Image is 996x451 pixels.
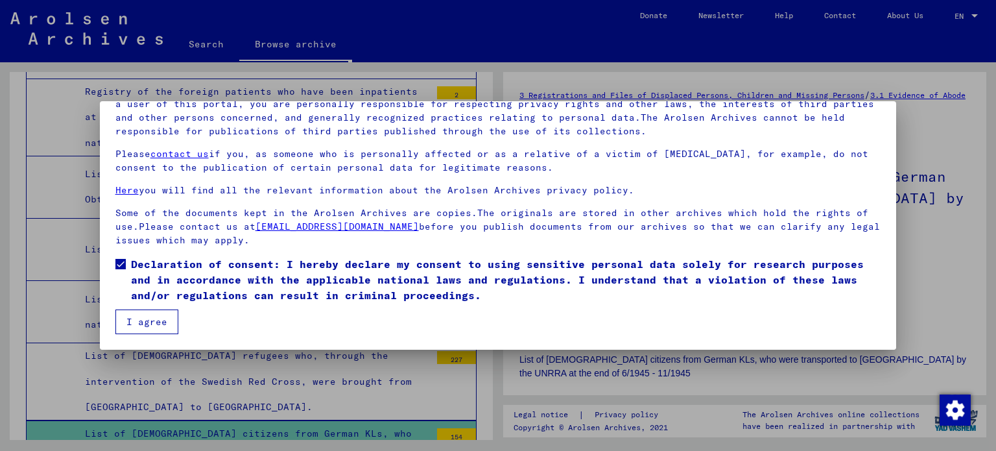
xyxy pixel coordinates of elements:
p: Some of the documents kept in the Arolsen Archives are copies.The originals are stored in other a... [115,206,881,247]
p: Please note that this portal on victims of Nazi [MEDICAL_DATA] contains sensitive data on identif... [115,84,881,138]
a: contact us [150,148,209,160]
span: Declaration of consent: I hereby declare my consent to using sensitive personal data solely for r... [131,256,881,303]
a: Here [115,184,139,196]
img: Change consent [940,395,971,426]
button: I agree [115,310,178,334]
p: Please if you, as someone who is personally affected or as a relative of a victim of [MEDICAL_DAT... [115,147,881,175]
div: Change consent [939,394,970,425]
a: [EMAIL_ADDRESS][DOMAIN_NAME] [255,221,419,232]
p: you will find all the relevant information about the Arolsen Archives privacy policy. [115,184,881,197]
